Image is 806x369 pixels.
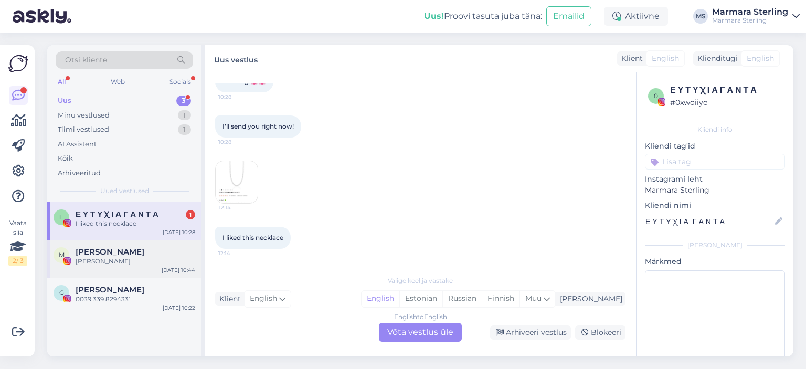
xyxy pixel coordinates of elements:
div: Vaata siia [8,218,27,266]
span: Uued vestlused [100,186,149,196]
p: Kliendi nimi [645,200,785,211]
div: I liked this necklace [76,219,195,228]
p: Kliendi tag'id [645,141,785,152]
div: Klient [617,53,643,64]
a: Marmara SterlingMarmara Sterling [712,8,800,25]
div: Ε Υ Τ Υ Χ Ι Α Γ Α Ν Τ Α [670,84,782,97]
div: Arhiveeri vestlus [490,325,571,340]
div: English to English [394,312,447,322]
div: Võta vestlus üle [379,323,462,342]
div: Russian [442,291,482,307]
div: Arhiveeritud [58,168,101,178]
div: Blokeeri [575,325,625,340]
span: G [59,289,64,297]
div: Aktiivne [604,7,668,26]
div: Socials [167,75,193,89]
div: Klient [215,293,241,304]
span: English [652,53,679,64]
div: [DATE] 10:44 [162,266,195,274]
label: Uus vestlus [214,51,258,66]
span: I’ll send you right now! [222,122,294,130]
span: M [59,251,65,259]
span: Otsi kliente [65,55,107,66]
span: 12:14 [218,249,258,257]
input: Lisa tag [645,154,785,170]
div: 0039 339 8294331 [76,294,195,304]
div: [PERSON_NAME] [76,257,195,266]
div: 2 / 3 [8,256,27,266]
p: Instagrami leht [645,174,785,185]
span: Ε [59,213,63,221]
img: Askly Logo [8,54,28,73]
div: Proovi tasuta juba täna: [424,10,542,23]
span: Ε Υ Τ Υ Χ Ι Α Γ Α Ν Τ Α [76,209,158,219]
span: English [250,293,277,304]
div: English [362,291,399,307]
div: Minu vestlused [58,110,110,121]
div: Uus [58,96,71,106]
div: Marmara Sterling [712,8,788,16]
div: All [56,75,68,89]
img: Attachment [216,161,258,203]
span: 12:14 [219,204,258,212]
span: 0 [654,92,658,100]
span: Marita Liepina [76,247,144,257]
div: # 0xwoiiye [670,97,782,108]
button: Emailid [546,6,591,26]
div: Kliendi info [645,125,785,134]
span: Muu [525,293,542,303]
p: Märkmed [645,256,785,267]
p: Marmara Sterling [645,185,785,196]
div: Klienditugi [693,53,738,64]
div: 3 [176,96,191,106]
span: I liked this necklace [222,234,283,241]
span: Giuliana Cazzaniga [76,285,144,294]
b: Uus! [424,11,444,21]
div: MS [693,9,708,24]
div: 1 [178,110,191,121]
span: 10:28 [218,93,258,101]
div: [PERSON_NAME] [645,240,785,250]
div: 1 [186,210,195,219]
div: Kõik [58,153,73,164]
div: [DATE] 10:28 [163,228,195,236]
span: English [747,53,774,64]
input: Lisa nimi [645,216,773,227]
span: 10:28 [218,138,258,146]
div: Estonian [399,291,442,307]
div: Tiimi vestlused [58,124,109,135]
div: [DATE] 10:22 [163,304,195,312]
div: Finnish [482,291,519,307]
div: AI Assistent [58,139,97,150]
div: Valige keel ja vastake [215,276,625,286]
div: 1 [178,124,191,135]
div: [PERSON_NAME] [556,293,622,304]
div: Web [109,75,127,89]
div: Marmara Sterling [712,16,788,25]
